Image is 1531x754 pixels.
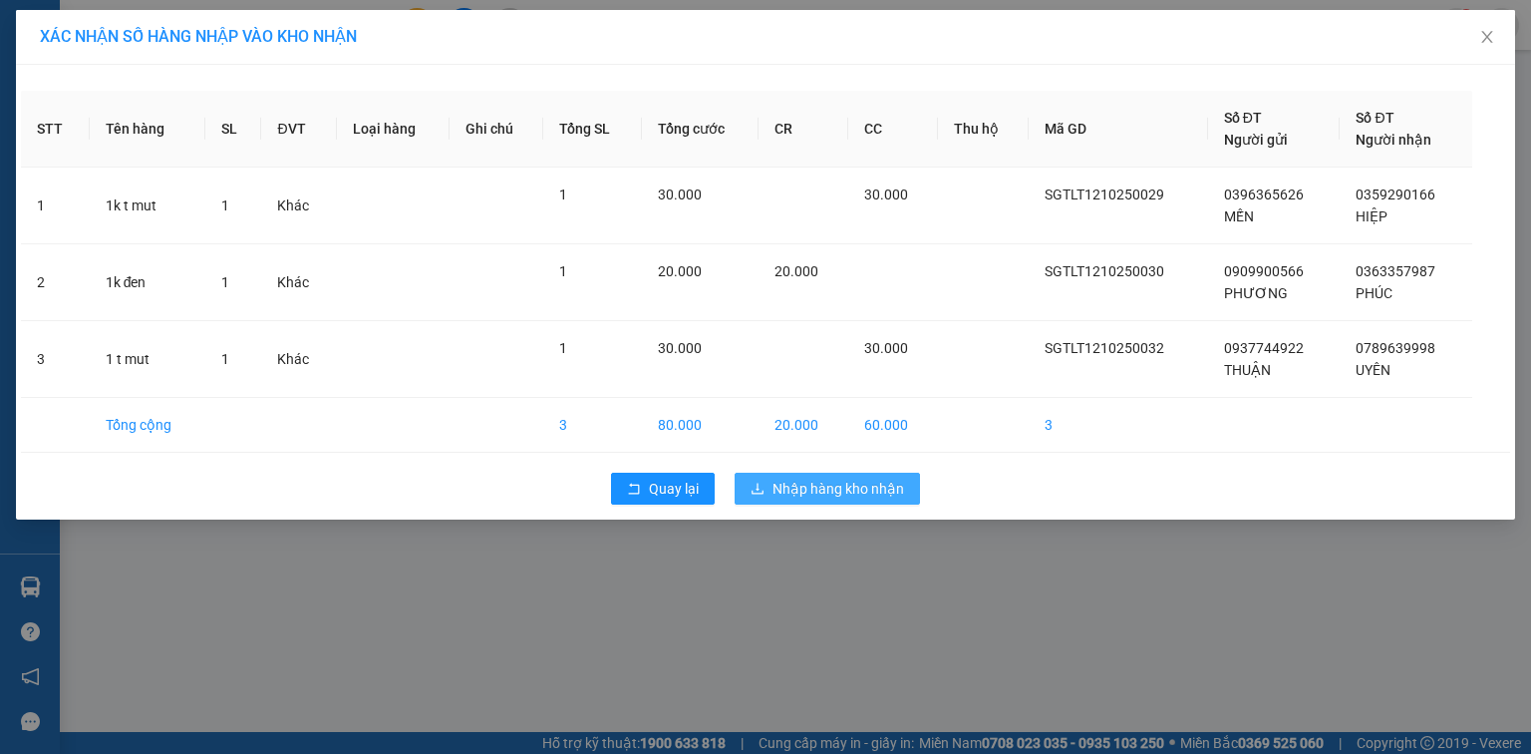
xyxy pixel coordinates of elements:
th: CC [848,91,938,168]
td: 3 [1029,398,1208,453]
td: 1 t mut [90,321,205,398]
span: 0363357987 [1356,263,1435,279]
span: PHÚC [1356,285,1392,301]
span: 30.000 [864,187,908,202]
span: Người gửi [1224,132,1288,148]
span: SGTLT1210250030 [1045,263,1164,279]
span: Số ĐT [1356,110,1393,126]
span: SGTLT1210250029 [1045,187,1164,202]
th: Tổng cước [642,91,759,168]
th: Ghi chú [450,91,544,168]
span: 1 [559,187,567,202]
span: 0909900566 [1224,263,1304,279]
td: 3 [21,321,90,398]
th: STT [21,91,90,168]
span: rollback [627,482,641,498]
td: Khác [261,168,337,244]
span: HIỆP [1356,208,1387,224]
span: UYÊN [1356,362,1390,378]
td: 1 [21,168,90,244]
span: MẾN [1224,208,1254,224]
th: Loại hàng [337,91,449,168]
div: Bến xe [GEOGRAPHIC_DATA] [11,143,487,195]
span: Quay lại [649,478,699,500]
td: 3 [543,398,641,453]
td: 1k đen [90,244,205,321]
button: rollbackQuay lại [611,473,715,505]
th: Tổng SL [543,91,641,168]
span: Nhập hàng kho nhận [772,478,904,500]
td: 60.000 [848,398,938,453]
td: Khác [261,321,337,398]
span: THUẬN [1224,362,1271,378]
span: 20.000 [658,263,702,279]
text: BXTG1210250033 [124,95,376,130]
td: 20.000 [759,398,848,453]
span: download [751,482,765,498]
span: 20.000 [774,263,818,279]
span: 0789639998 [1356,340,1435,356]
th: Thu hộ [938,91,1029,168]
span: XÁC NHẬN SỐ HÀNG NHẬP VÀO KHO NHẬN [40,27,357,46]
th: CR [759,91,848,168]
button: Close [1459,10,1515,66]
th: Tên hàng [90,91,205,168]
span: 1 [221,351,229,367]
span: 1 [221,274,229,290]
td: 2 [21,244,90,321]
td: Khác [261,244,337,321]
th: SL [205,91,262,168]
button: downloadNhập hàng kho nhận [735,473,920,505]
span: 1 [559,340,567,356]
span: close [1479,29,1495,45]
span: 30.000 [658,340,702,356]
td: Tổng cộng [90,398,205,453]
td: 80.000 [642,398,759,453]
span: 30.000 [864,340,908,356]
td: 1k t mut [90,168,205,244]
th: Mã GD [1029,91,1208,168]
span: 0937744922 [1224,340,1304,356]
span: Người nhận [1356,132,1431,148]
span: 1 [559,263,567,279]
span: 30.000 [658,187,702,202]
th: ĐVT [261,91,337,168]
span: PHƯƠNG [1224,285,1288,301]
span: Số ĐT [1224,110,1262,126]
span: 0359290166 [1356,187,1435,202]
span: SGTLT1210250032 [1045,340,1164,356]
span: 0396365626 [1224,187,1304,202]
span: 1 [221,197,229,213]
